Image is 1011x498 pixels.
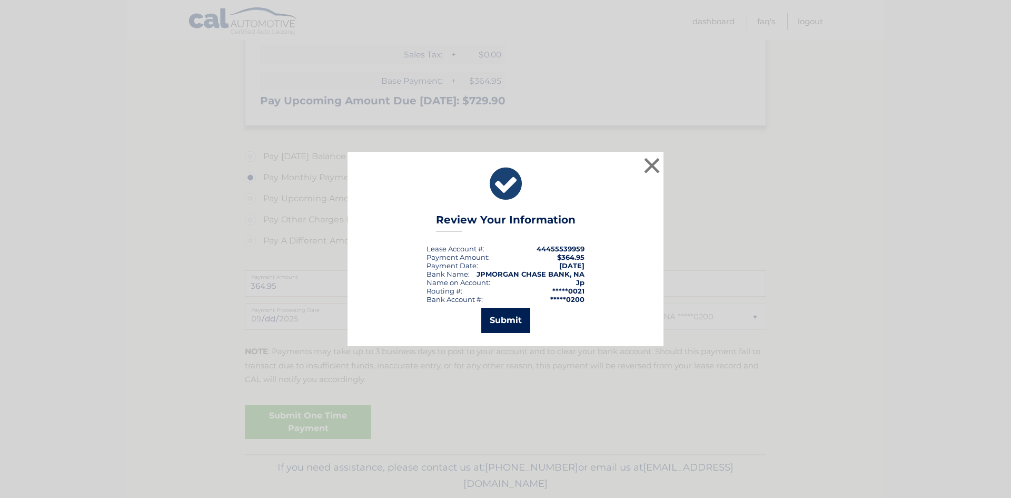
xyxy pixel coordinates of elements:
[427,278,490,287] div: Name on Account:
[641,155,662,176] button: ×
[537,245,584,253] strong: 44455539959
[427,295,483,304] div: Bank Account #:
[557,253,584,261] span: $364.95
[427,270,470,278] div: Bank Name:
[427,261,477,270] span: Payment Date
[559,261,584,270] span: [DATE]
[481,308,530,333] button: Submit
[477,270,584,278] strong: JPMORGAN CHASE BANK, NA
[427,287,462,295] div: Routing #:
[427,245,484,253] div: Lease Account #:
[436,213,576,232] h3: Review Your Information
[427,261,478,270] div: :
[576,278,584,287] strong: Jp
[427,253,490,261] div: Payment Amount:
